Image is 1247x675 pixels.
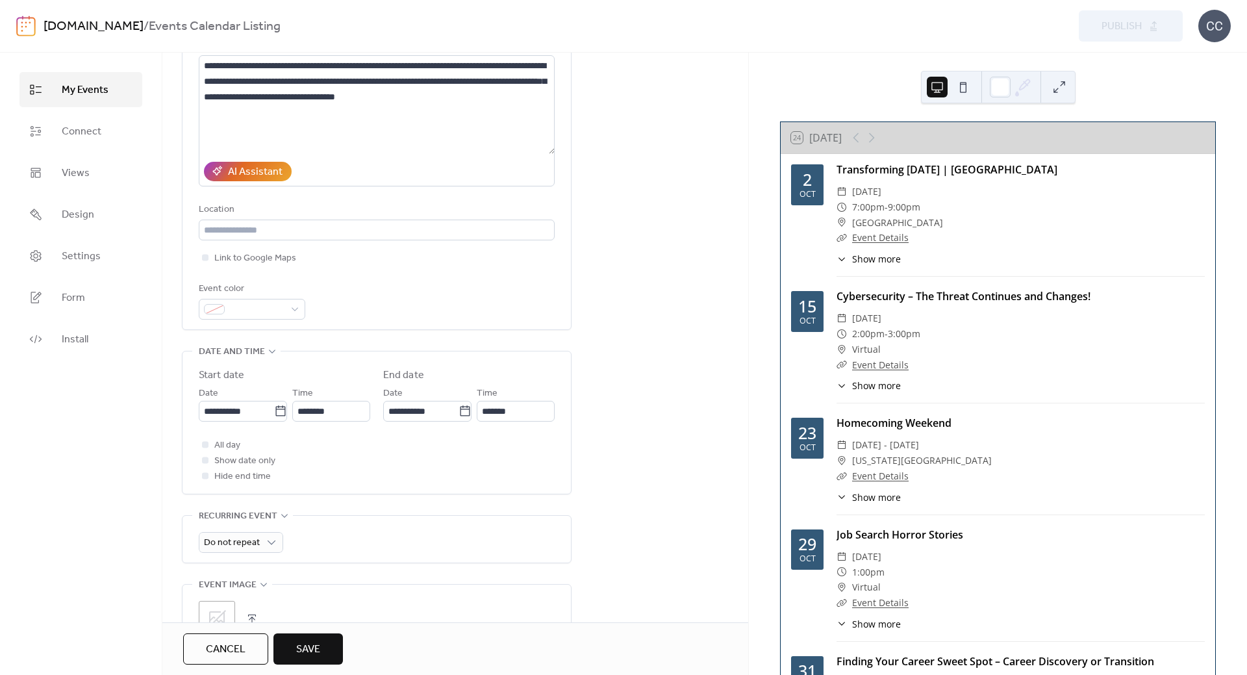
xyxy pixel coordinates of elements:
a: Install [19,322,142,357]
a: Homecoming Weekend [837,416,951,430]
span: [DATE] [852,311,881,326]
span: Show more [852,490,901,504]
span: Design [62,207,94,223]
span: Date [199,386,218,401]
span: Time [477,386,498,401]
span: 2:00pm [852,326,885,342]
div: ​ [837,311,847,326]
span: Link to Google Maps [214,251,296,266]
div: ​ [837,252,847,266]
a: Event Details [852,470,909,482]
div: ​ [837,184,847,199]
div: ​ [837,326,847,342]
span: [DATE] - [DATE] [852,437,919,453]
button: ​Show more [837,379,901,392]
span: Show date only [214,453,275,469]
div: ​ [837,199,847,215]
a: Connect [19,114,142,149]
div: Description [199,38,552,53]
div: ​ [837,490,847,504]
a: Event Details [852,359,909,371]
a: Settings [19,238,142,274]
span: Install [62,332,88,348]
img: logo [16,16,36,36]
span: Settings [62,249,101,264]
b: Events Calendar Listing [149,14,281,39]
span: Show more [852,252,901,266]
span: Show more [852,617,901,631]
span: Date and time [199,344,265,360]
span: Do not repeat [204,534,260,552]
a: Cybersecurity – The Threat Continues and Changes! [837,289,1090,303]
span: 7:00pm [852,199,885,215]
span: - [885,326,888,342]
a: Event Details [852,596,909,609]
div: Oct [800,317,816,325]
span: Time [292,386,313,401]
div: ​ [837,379,847,392]
div: Oct [800,190,816,199]
button: AI Assistant [204,162,292,181]
button: ​Show more [837,617,901,631]
span: [US_STATE][GEOGRAPHIC_DATA] [852,453,992,468]
span: Save [296,642,320,657]
span: All day [214,438,240,453]
a: [DOMAIN_NAME] [44,14,144,39]
button: Cancel [183,633,268,665]
span: 1:00pm [852,565,885,580]
span: 9:00pm [888,199,920,215]
span: Hide end time [214,469,271,485]
span: Virtual [852,579,881,595]
span: [DATE] [852,184,881,199]
a: Design [19,197,142,232]
span: Event image [199,578,257,593]
span: My Events [62,83,108,98]
div: ​ [837,579,847,595]
div: ​ [837,342,847,357]
span: Form [62,290,85,306]
span: Recurring event [199,509,277,524]
div: 29 [798,536,816,552]
div: ​ [837,468,847,484]
div: 15 [798,298,816,314]
span: - [885,199,888,215]
span: Date [383,386,403,401]
div: ​ [837,357,847,373]
div: Event color [199,281,303,297]
div: End date [383,368,424,383]
a: Event Details [852,231,909,244]
div: ; [199,601,235,637]
button: ​Show more [837,490,901,504]
div: ​ [837,230,847,246]
span: Cancel [206,642,246,657]
span: Virtual [852,342,881,357]
span: [DATE] [852,549,881,565]
div: ​ [837,549,847,565]
span: [GEOGRAPHIC_DATA] [852,215,943,231]
span: 3:00pm [888,326,920,342]
div: Oct [800,555,816,563]
a: Transforming [DATE] | [GEOGRAPHIC_DATA] [837,162,1057,177]
button: Save [273,633,343,665]
div: 23 [798,425,816,441]
div: ​ [837,453,847,468]
div: ​ [837,437,847,453]
a: Job Search Horror Stories [837,528,963,542]
a: Form [19,280,142,315]
div: AI Assistant [228,164,283,180]
div: Location [199,202,552,218]
div: ​ [837,565,847,580]
div: CC [1198,10,1231,42]
a: Finding Your Career Sweet Spot – Career Discovery or Transition [837,654,1154,669]
div: Oct [800,444,816,452]
a: My Events [19,72,142,107]
div: 2 [803,172,812,188]
div: ​ [837,215,847,231]
span: Connect [62,124,101,140]
b: / [144,14,149,39]
div: Start date [199,368,244,383]
span: Views [62,166,90,181]
div: ​ [837,617,847,631]
a: Views [19,155,142,190]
